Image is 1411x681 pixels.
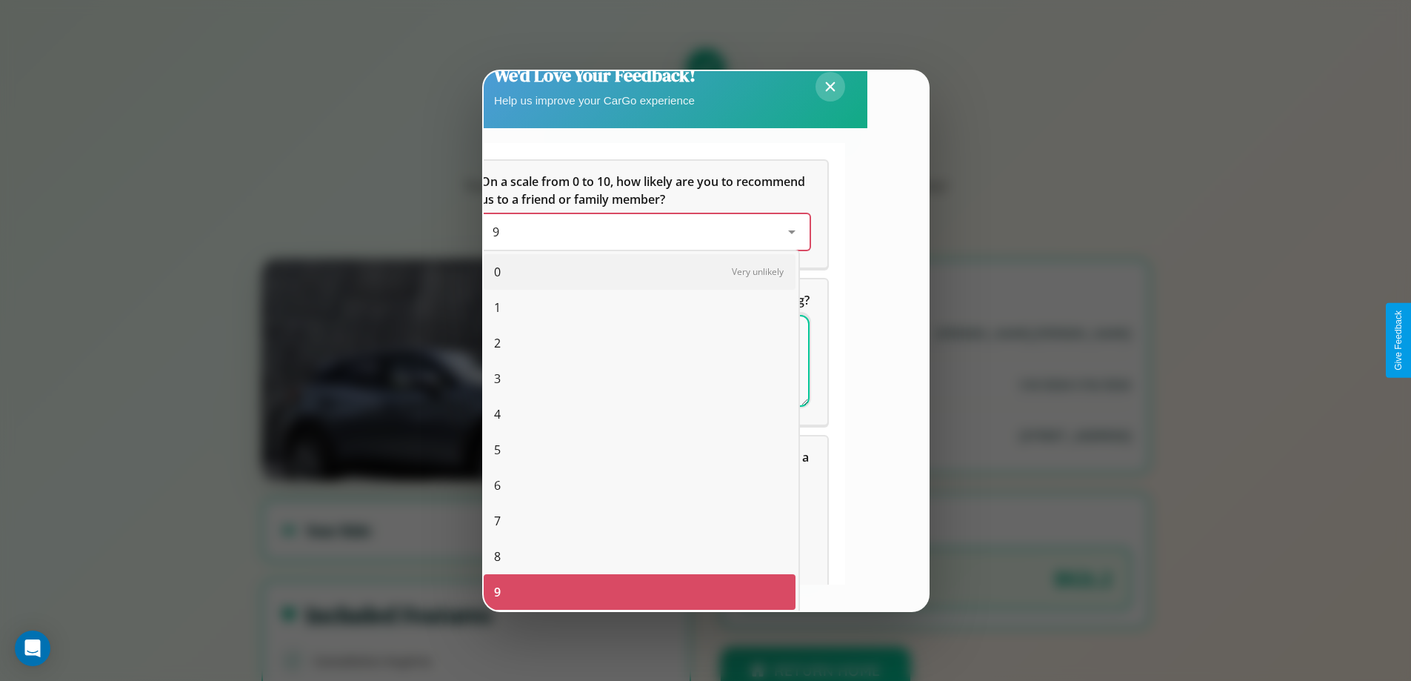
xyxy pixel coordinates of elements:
[494,548,501,565] span: 8
[494,476,501,494] span: 6
[481,214,810,250] div: On a scale from 0 to 10, how likely are you to recommend us to a friend or family member?
[484,539,795,574] div: 8
[484,290,795,325] div: 1
[494,263,501,281] span: 0
[484,396,795,432] div: 4
[494,512,501,530] span: 7
[484,325,795,361] div: 2
[1393,310,1404,371] div: Give Feedback
[484,361,795,396] div: 3
[494,63,696,87] h2: We'd Love Your Feedback!
[463,161,827,268] div: On a scale from 0 to 10, how likely are you to recommend us to a friend or family member?
[481,173,808,207] span: On a scale from 0 to 10, how likely are you to recommend us to a friend or family member?
[494,370,501,388] span: 3
[494,405,501,423] span: 4
[484,468,795,503] div: 6
[494,90,696,110] p: Help us improve your CarGo experience
[494,334,501,352] span: 2
[481,173,810,208] h5: On a scale from 0 to 10, how likely are you to recommend us to a friend or family member?
[494,583,501,601] span: 9
[484,503,795,539] div: 7
[484,432,795,468] div: 5
[484,254,795,290] div: 0
[15,631,50,666] div: Open Intercom Messenger
[484,574,795,610] div: 9
[481,449,812,483] span: Which of the following features do you value the most in a vehicle?
[494,299,501,316] span: 1
[494,441,501,459] span: 5
[493,224,499,240] span: 9
[732,265,784,278] span: Very unlikely
[484,610,795,645] div: 10
[481,292,810,308] span: What can we do to make your experience more satisfying?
